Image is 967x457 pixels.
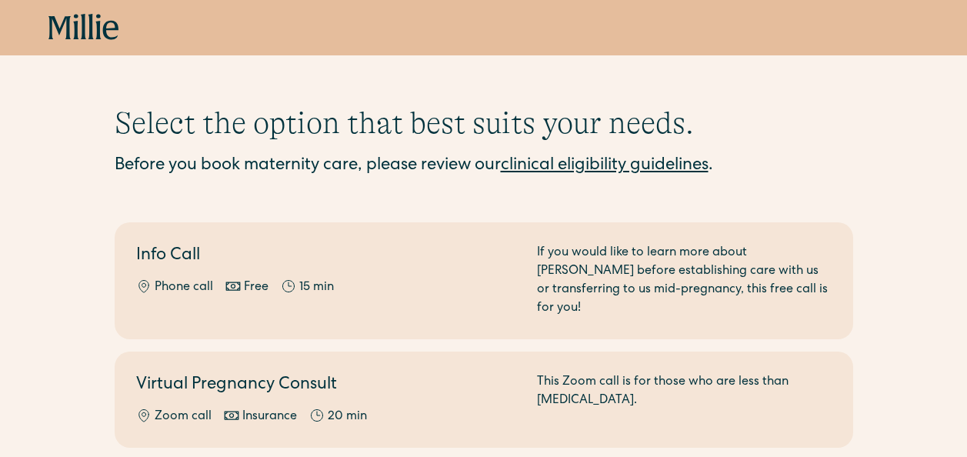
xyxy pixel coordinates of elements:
div: Zoom call [155,408,212,426]
h2: Virtual Pregnancy Consult [136,373,519,399]
div: 20 min [328,408,367,426]
a: Virtual Pregnancy ConsultZoom callInsurance20 minThis Zoom call is for those who are less than [M... [115,352,853,448]
div: Phone call [155,279,213,297]
div: This Zoom call is for those who are less than [MEDICAL_DATA]. [537,373,832,426]
a: Info CallPhone callFree15 minIf you would like to learn more about [PERSON_NAME] before establish... [115,222,853,339]
div: 15 min [299,279,334,297]
div: Before you book maternity care, please review our . [115,154,853,179]
div: Free [244,279,268,297]
h1: Select the option that best suits your needs. [115,105,853,142]
a: clinical eligibility guidelines [501,158,709,175]
h2: Info Call [136,244,519,269]
div: If you would like to learn more about [PERSON_NAME] before establishing care with us or transferr... [537,244,832,318]
div: Insurance [242,408,297,426]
